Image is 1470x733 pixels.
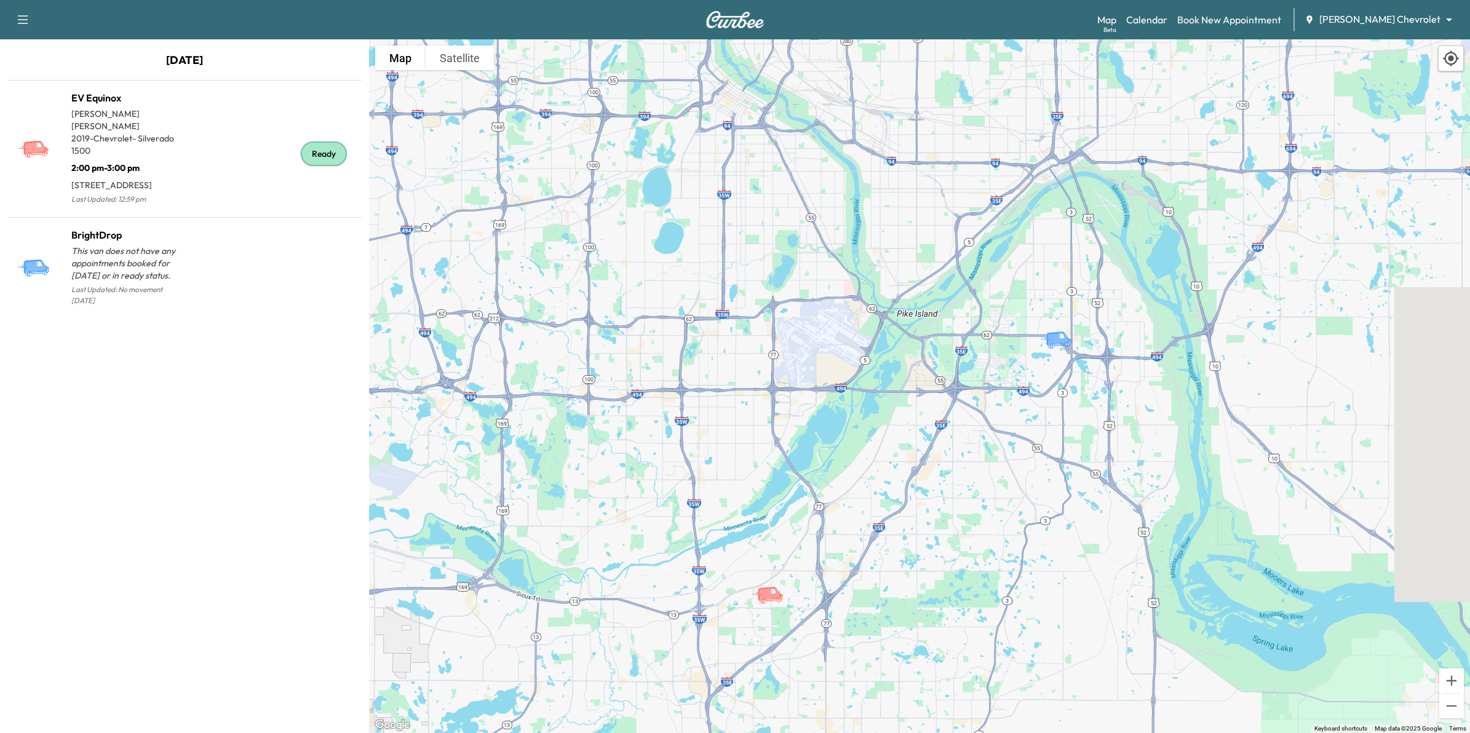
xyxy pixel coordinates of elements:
p: 2019 - Chevrolet - Silverado 1500 [71,132,185,157]
h1: EV Equinox [71,90,185,105]
button: Zoom in [1439,668,1464,693]
p: [STREET_ADDRESS] [71,174,185,191]
p: Last Updated: No movement [DATE] [71,282,185,309]
gmp-advanced-marker: EV Equinox [752,573,795,595]
a: Terms (opens in new tab) [1449,725,1466,732]
a: Open this area in Google Maps (opens a new window) [372,717,413,733]
a: MapBeta [1097,12,1116,27]
h1: BrightDrop [71,228,185,242]
p: This van does not have any appointments booked for [DATE] or in ready status. [71,245,185,282]
button: Show satellite imagery [426,46,494,70]
gmp-advanced-marker: BrightDrop [1040,318,1083,339]
div: Ready [301,141,347,166]
a: Calendar [1126,12,1167,27]
img: Google [372,717,413,733]
button: Keyboard shortcuts [1314,724,1367,733]
span: [PERSON_NAME] Chevrolet [1319,12,1440,26]
button: Zoom out [1439,694,1464,718]
img: Curbee Logo [705,11,765,28]
p: Last Updated: 12:59 pm [71,191,185,207]
div: Recenter map [1438,46,1464,71]
a: Book New Appointment [1177,12,1281,27]
p: 2:00 pm - 3:00 pm [71,157,185,174]
p: [PERSON_NAME] [PERSON_NAME] [71,108,185,132]
span: Map data ©2025 Google [1375,725,1442,732]
button: Show street map [375,46,426,70]
div: Beta [1103,25,1116,34]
